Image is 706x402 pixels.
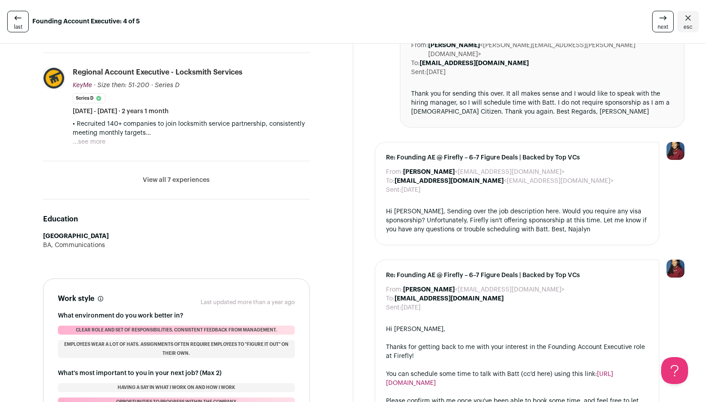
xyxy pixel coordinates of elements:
b: [PERSON_NAME] [428,42,480,49]
div: Regional Account Executive - Locksmith Services [73,67,242,77]
b: [PERSON_NAME] [403,169,455,175]
b: [EMAIL_ADDRESS][DOMAIN_NAME] [395,178,504,184]
div: You can schedule some time to talk with Batt (cc'd here) using this link: [386,370,649,388]
b: [PERSON_NAME] [403,287,455,293]
span: KeyMe [73,82,92,88]
div: Hi [PERSON_NAME], [386,325,649,334]
dt: Sent: [386,186,401,194]
dd: [DATE] [401,303,421,312]
div: Thank you for sending this over. It all makes sense and I would like to speak with the hiring man... [411,89,674,116]
dt: From: [386,168,403,177]
li: Employees wear a lot of hats. Assignments often require employees to "figure it out" on their own. [58,340,295,358]
dt: To: [386,177,395,186]
span: Re: Founding AE @ Firefly – 6–7 Figure Deals | Backed by Top VCs [386,153,649,162]
button: ...see more [73,137,105,146]
h2: Work style [58,293,94,304]
span: esc [684,23,693,31]
dt: From: [386,285,403,294]
dd: [DATE] [401,186,421,194]
dd: <[EMAIL_ADDRESS][DOMAIN_NAME]> [403,285,565,294]
img: 10010497-medium_jpg [667,260,684,278]
b: [EMAIL_ADDRESS][DOMAIN_NAME] [395,296,504,302]
h3: What's most important to you in your next job? (Max 2) [58,369,295,378]
strong: Founding Account Executive: 4 of 5 [32,17,140,26]
button: View all 7 experiences [143,176,210,185]
dt: To: [386,294,395,303]
dt: Sent: [411,68,426,77]
div: BA, Communications [43,241,310,250]
span: last [14,23,22,31]
img: 4ae893a8ff8b446e77d3ef3463fdb4edc3a8b87f2c4db0fd71baebcb20798396.jpg [44,68,64,88]
h3: What environment do you work better in? [58,311,295,320]
span: · Size then: 51-200 [94,82,149,88]
h2: Education [43,214,310,225]
span: Re: Founding AE @ Firefly – 6–7 Figure Deals | Backed by Top VCs [386,271,649,280]
div: Thanks for getting back to me with your interest in the Founding Account Executive role at Firefly! [386,343,649,361]
img: 10010497-medium_jpg [667,142,684,160]
b: [EMAIL_ADDRESS][DOMAIN_NAME] [420,60,529,66]
li: Clear role and set of responsibilities. Consistent feedback from management. [58,326,295,335]
li: Having a say in what I work on and how I work [58,383,295,392]
strong: [GEOGRAPHIC_DATA] [43,233,109,239]
dt: Sent: [386,303,401,312]
dd: <[PERSON_NAME][EMAIL_ADDRESS][PERSON_NAME][DOMAIN_NAME]> [428,41,674,59]
div: Hi [PERSON_NAME], Sending over the job description here. Would you require any visa sponsorship? ... [386,207,649,234]
span: · [151,81,153,90]
dd: [DATE] [426,68,446,77]
p: • Recruited 140+ companies to join locksmith service partnership, consistently meeting monthly ta... [73,119,310,137]
dd: <[EMAIL_ADDRESS][DOMAIN_NAME]> [395,177,614,186]
span: [DATE] - [DATE] · 2 years 1 month [73,107,169,116]
dt: From: [411,41,428,59]
dt: To: [411,59,420,68]
a: next [652,11,674,32]
li: Series D [73,93,105,103]
dd: <[EMAIL_ADDRESS][DOMAIN_NAME]> [403,168,565,177]
span: next [658,23,668,31]
p: Last updated more than a year ago [201,299,295,306]
span: Series D [155,82,180,88]
a: last [7,11,29,32]
a: Close [677,11,699,32]
iframe: Help Scout Beacon - Open [661,357,688,384]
